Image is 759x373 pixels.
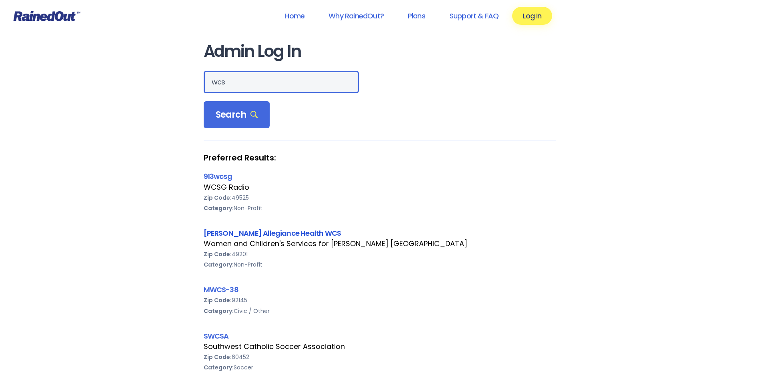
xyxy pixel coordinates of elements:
strong: Preferred Results: [204,152,556,163]
a: MWCS-38 [204,285,238,295]
a: Log In [512,7,552,25]
div: Search [204,101,270,128]
a: Support & FAQ [439,7,509,25]
div: WCSG Radio [204,182,556,193]
div: Civic / Other [204,306,556,316]
b: Zip Code: [204,296,232,304]
div: 49201 [204,249,556,259]
b: Category: [204,307,234,315]
b: Category: [204,363,234,371]
a: [PERSON_NAME] Allegiance Health WCS [204,228,341,238]
b: Zip Code: [204,250,232,258]
div: 913wcsg [204,171,556,182]
div: Soccer [204,362,556,373]
a: SWCSA [204,331,229,341]
div: 49525 [204,193,556,203]
div: [PERSON_NAME] Allegiance Health WCS [204,228,556,239]
div: 60452 [204,352,556,362]
span: Search [216,109,258,120]
a: Home [274,7,315,25]
b: Category: [204,261,234,269]
a: Plans [397,7,436,25]
a: 913wcsg [204,171,232,181]
div: Non-Profit [204,259,556,270]
div: SWCSA [204,331,556,341]
h1: Admin Log In [204,42,556,60]
input: Search Orgs… [204,71,359,93]
b: Zip Code: [204,194,232,202]
div: Non-Profit [204,203,556,213]
div: Women and Children's Services for [PERSON_NAME] [GEOGRAPHIC_DATA] [204,239,556,249]
div: 92145 [204,295,556,305]
div: MWCS-38 [204,284,556,295]
b: Zip Code: [204,353,232,361]
div: Southwest Catholic Soccer Association [204,341,556,352]
a: Why RainedOut? [318,7,394,25]
b: Category: [204,204,234,212]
